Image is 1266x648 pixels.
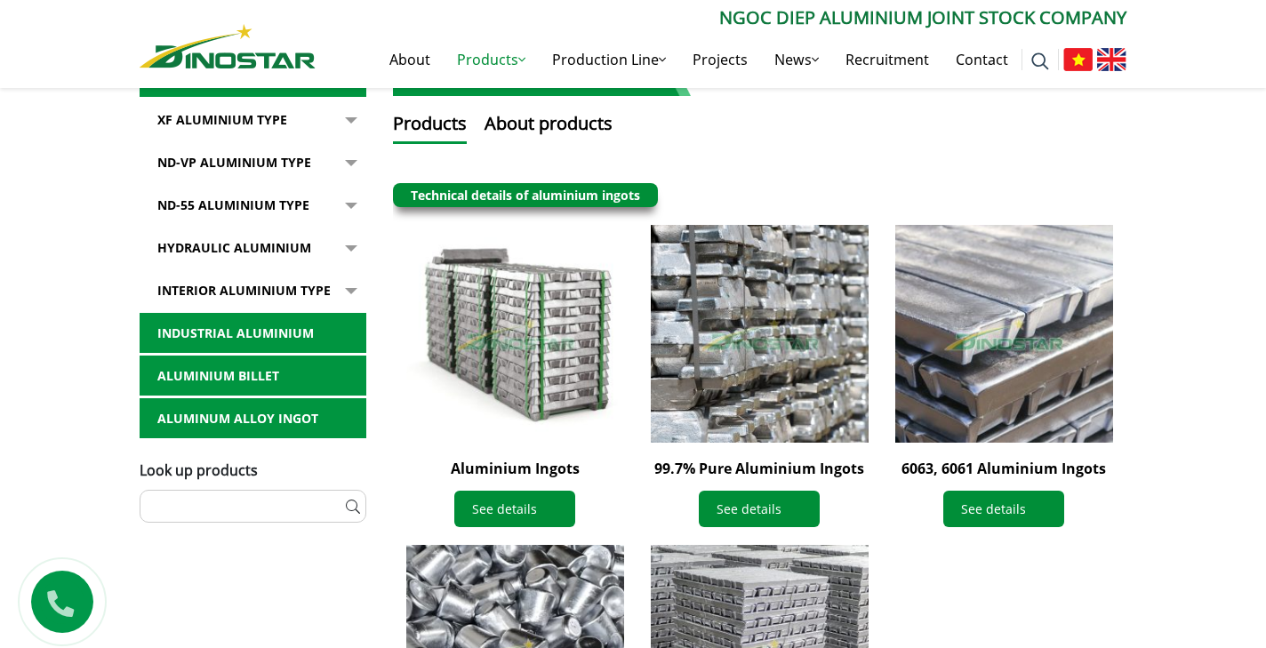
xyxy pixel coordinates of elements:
a: Contact [942,31,1022,88]
button: Products [393,110,467,144]
a: Industrial aluminium [140,313,366,354]
img: Aluminium Ingots [406,225,624,443]
a: See details [943,491,1064,527]
img: search [1031,52,1049,70]
a: Hydraulic Aluminium [140,228,366,268]
a: ND-55 Aluminium type [140,185,366,226]
a: See details [454,491,575,527]
a: Products [444,31,539,88]
a: About [376,31,444,88]
a: Interior Aluminium Type [140,270,366,311]
a: See details [699,491,820,527]
a: Aluminum alloy ingot [140,398,366,439]
a: Recruitment [832,31,942,88]
a: 99.7% Pure Aluminium Ingots [654,459,864,478]
img: 6063, 6061 Aluminium Ingots [895,225,1113,443]
a: News [761,31,832,88]
a: ND-VP Aluminium type [140,142,366,183]
span: Look up products [140,460,258,480]
img: 99.7% Pure Aluminium Ingots [651,225,869,443]
button: About products [485,110,613,144]
p: Ngoc Diep Aluminium Joint Stock Company [316,4,1126,31]
a: Aluminium billet [140,356,366,396]
img: Nhôm Dinostar [140,24,316,68]
a: Production Line [539,31,679,88]
img: Tiếng Việt [1063,48,1093,71]
a: Aluminium Ingots [451,459,580,478]
a: 6063, 6061 Aluminium Ingots [901,459,1106,478]
a: XF Aluminium type [140,100,366,140]
a: Technical details of aluminium ingots [411,187,640,204]
a: Projects [679,31,761,88]
img: English [1097,48,1126,71]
